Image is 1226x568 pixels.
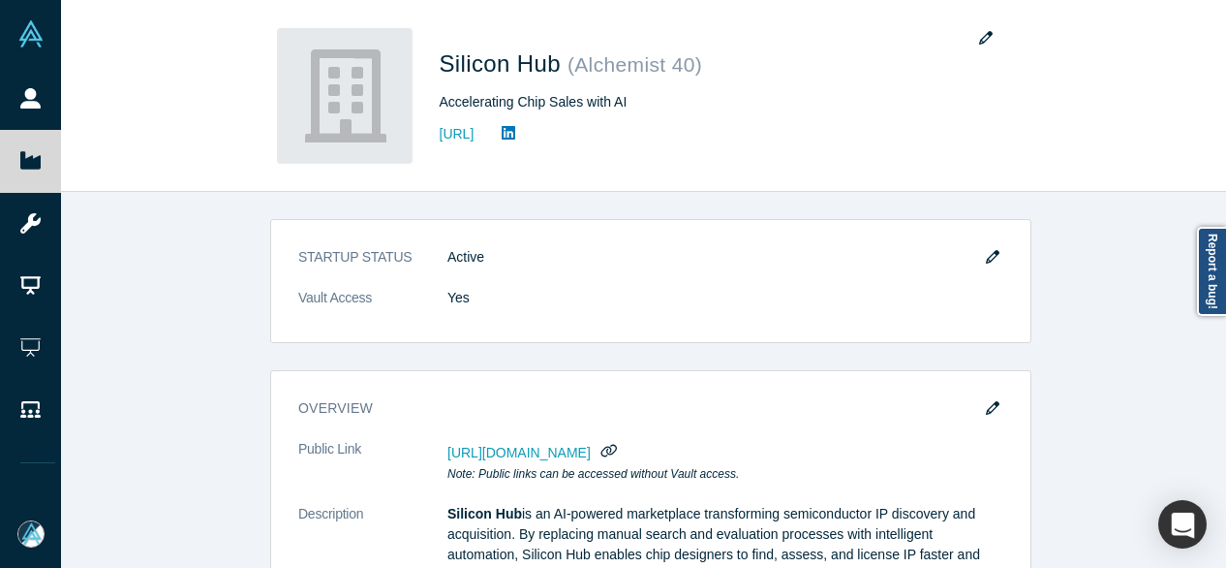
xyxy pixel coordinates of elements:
dd: Active [447,247,1003,268]
img: Mia Scott's Account [17,521,45,548]
span: [URL][DOMAIN_NAME] [447,445,591,460]
span: Public Link [298,439,361,459]
img: Alchemist Vault Logo [17,20,45,47]
dd: Yes [447,288,1003,308]
span: Silicon Hub [440,50,567,77]
dt: STARTUP STATUS [298,247,447,288]
div: Accelerating Chip Sales with AI [440,92,982,112]
a: Report a bug! [1197,227,1226,316]
a: [URL] [440,124,475,144]
strong: Silicon Hub [447,506,522,521]
dt: Vault Access [298,288,447,329]
h3: overview [298,398,976,419]
em: Note: Public links can be accessed without Vault access. [447,467,739,481]
small: ( Alchemist 40 ) [567,53,702,76]
img: Silicon Hub's Logo [277,28,413,164]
